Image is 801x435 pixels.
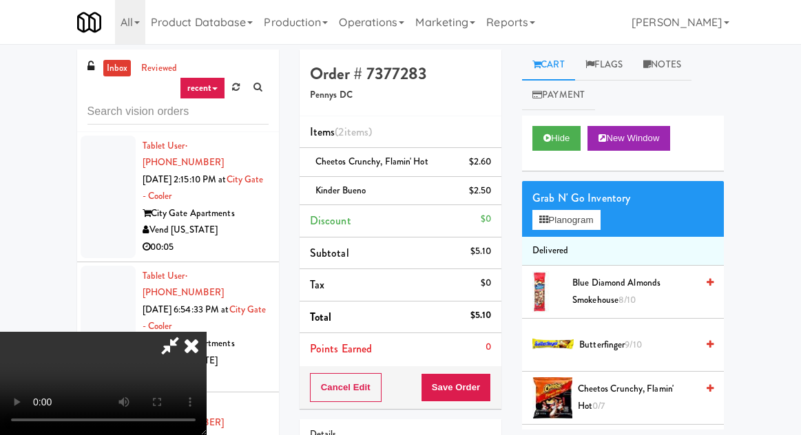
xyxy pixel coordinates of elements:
button: Hide [532,126,581,151]
div: $5.10 [470,243,492,260]
div: Vend [US_STATE] [143,222,269,239]
a: Flags [575,50,634,81]
span: [DATE] 6:54:33 PM at [143,303,229,316]
button: Cancel Edit [310,373,382,402]
div: 00:05 [143,239,269,256]
li: Delivered [522,237,724,266]
span: [DATE] 2:15:10 PM at [143,173,227,186]
div: $5.10 [470,307,492,324]
div: Grab N' Go Inventory [532,188,714,209]
div: Blue Diamond Almonds Smokehouse8/10 [567,275,714,308]
div: $2.60 [469,153,492,171]
ng-pluralize: items [344,124,369,140]
a: Notes [633,50,691,81]
span: 9/10 [625,338,641,351]
span: Tax [310,277,324,293]
a: Payment [522,80,595,111]
h5: Pennys DC [310,90,491,100]
div: $2.50 [469,182,492,200]
span: Cheetos Crunchy, Flamin' Hot [315,155,428,168]
li: Tablet User· [PHONE_NUMBER][DATE] 2:15:10 PM atCity Gate - CoolerCity Gate ApartmentsVend [US_STA... [77,132,279,262]
div: 0 [486,339,491,356]
a: Tablet User· [PHONE_NUMBER] [143,269,224,299]
div: $0 [481,211,491,228]
span: Discount [310,213,351,229]
span: Total [310,309,332,325]
span: Butterfinger [579,337,696,354]
a: reviewed [138,60,180,77]
span: Subtotal [310,245,349,261]
span: Cheetos Crunchy, Flamin' Hot [578,381,697,414]
span: 8/10 [618,293,636,306]
img: Micromart [77,10,101,34]
span: Kinder Bueno [315,184,366,197]
span: 0/7 [592,399,605,412]
button: Save Order [421,373,491,402]
div: $0 [481,275,491,292]
h4: Order # 7377283 [310,65,491,83]
div: Butterfinger9/10 [574,337,714,354]
span: (2 ) [335,124,372,140]
a: inbox [103,60,132,77]
button: New Window [587,126,670,151]
li: Tablet User· [PHONE_NUMBER][DATE] 6:54:33 PM atCity Gate - CoolerCity Gate ApartmentsVend [US_STA... [77,262,279,392]
span: Items [310,124,372,140]
input: Search vision orders [87,99,269,125]
button: Planogram [532,210,600,231]
div: City Gate Apartments [143,205,269,222]
a: recent [180,77,225,99]
div: Cheetos Crunchy, Flamin' Hot0/7 [572,381,714,414]
span: Blue Diamond Almonds Smokehouse [572,275,696,308]
span: Points Earned [310,341,372,357]
a: Cart [522,50,575,81]
a: Tablet User· [PHONE_NUMBER] [143,139,224,169]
